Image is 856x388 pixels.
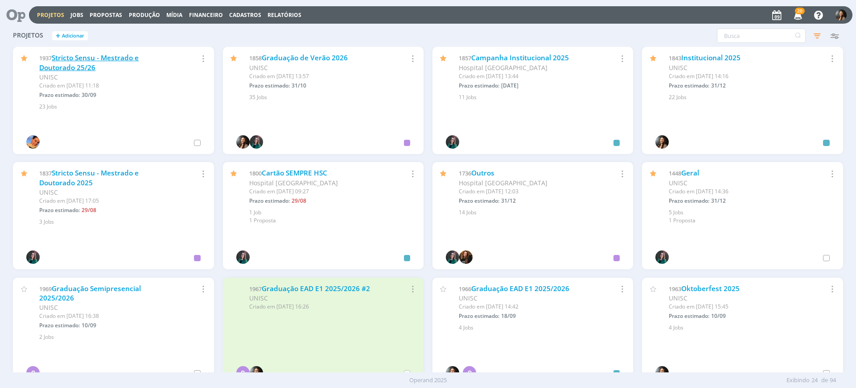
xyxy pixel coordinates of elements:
[249,72,386,80] div: Criado em [DATE] 13:57
[68,12,86,19] button: Jobs
[82,206,96,214] span: 29/08
[669,54,681,62] span: 1843
[262,284,370,293] a: Graduação EAD E1 2025/2026 #2
[166,11,182,19] a: Mídia
[501,82,519,89] span: [DATE]
[501,197,516,204] span: 31/12
[292,82,306,89] span: 31/10
[70,11,83,19] a: Jobs
[471,168,494,178] a: Outros
[669,285,681,293] span: 1963
[26,135,40,149] img: L
[669,303,806,311] div: Criado em [DATE] 15:45
[655,250,669,264] img: R
[39,197,176,205] div: Criado em [DATE] 17:05
[446,250,459,264] img: R
[249,63,268,72] span: UNISC
[835,9,847,21] img: B
[87,12,125,19] button: Propostas
[249,217,413,225] div: 1 Proposta
[39,218,203,226] div: 3 Jobs
[501,312,516,320] span: 18/09
[811,376,818,385] span: 24
[459,93,622,101] div: 11 Jobs
[26,250,40,264] img: R
[681,284,740,293] a: Oktoberfest 2025
[34,12,67,19] button: Projetos
[249,197,290,204] span: Prazo estimado:
[39,303,58,312] span: UNISC
[82,91,96,99] span: 30/09
[249,54,262,62] span: 1858
[249,93,413,101] div: 35 Jobs
[39,53,139,72] a: Stricto Sensu - Mestrado e Doutorado 25/26
[446,135,459,149] img: R
[262,53,348,63] a: Graduação de Verão 2026
[262,168,327,178] a: Cartão SEMPRE HSC
[655,135,669,149] img: B
[126,12,163,19] button: Produção
[669,93,832,101] div: 22 Jobs
[249,209,413,217] div: 1 Job
[249,188,386,196] div: Criado em [DATE] 09:27
[39,188,58,196] span: UNISC
[90,11,122,19] span: Propostas
[226,12,264,19] button: Cadastros
[82,321,96,329] span: 10/09
[459,169,471,177] span: 1736
[236,135,250,149] img: B
[249,303,386,311] div: Criado em [DATE] 16:26
[39,82,176,90] div: Criado em [DATE] 11:18
[786,376,810,385] span: Exibindo
[249,82,290,89] span: Prazo estimado:
[681,53,741,63] a: Institucional 2025
[236,366,250,380] div: S
[249,285,262,293] span: 1967
[459,72,596,80] div: Criado em [DATE] 13:44
[459,179,547,187] span: Hospital [GEOGRAPHIC_DATA]
[446,366,459,380] img: B
[669,72,806,80] div: Criado em [DATE] 14:16
[236,250,250,264] img: R
[711,312,726,320] span: 10/09
[39,284,141,303] a: Graduação Semipresencial 2025/2026
[459,188,596,196] div: Criado em [DATE] 12:03
[459,285,471,293] span: 1966
[265,12,304,19] button: Relatórios
[669,324,832,332] div: 4 Jobs
[13,32,43,39] span: Projetos
[669,179,687,187] span: UNISC
[164,12,185,19] button: Mídia
[655,366,669,380] img: B
[669,169,681,177] span: 1448
[788,7,807,23] button: 20
[186,12,226,19] button: Financeiro
[62,33,84,39] span: Adicionar
[292,197,306,204] span: 29/08
[39,168,139,188] a: Stricto Sensu - Mestrado e Doutorado 2025
[463,366,476,380] div: S
[249,179,338,187] span: Hospital [GEOGRAPHIC_DATA]
[459,82,499,89] span: Prazo estimado:
[189,11,223,19] a: Financeiro
[681,168,699,178] a: Geral
[26,366,40,380] div: S
[669,294,687,302] span: UNISC
[459,324,622,332] div: 4 Jobs
[669,209,832,217] div: 5 Jobs
[471,53,569,63] a: Campanha Institucional 2025
[711,197,726,204] span: 31/12
[250,366,263,380] img: B
[821,376,828,385] span: de
[39,91,80,99] span: Prazo estimado:
[39,206,80,214] span: Prazo estimado:
[669,188,806,196] div: Criado em [DATE] 14:36
[39,73,58,81] span: UNISC
[830,376,836,385] span: 94
[835,7,847,23] button: B
[459,63,547,72] span: Hospital [GEOGRAPHIC_DATA]
[459,54,471,62] span: 1857
[56,31,60,41] span: +
[459,312,499,320] span: Prazo estimado:
[669,63,687,72] span: UNISC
